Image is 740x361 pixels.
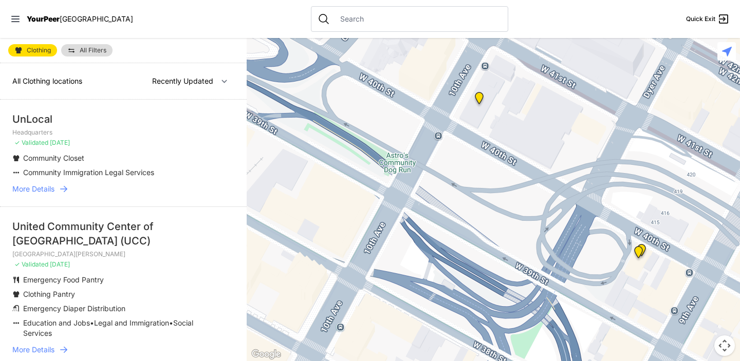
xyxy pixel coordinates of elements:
[23,290,75,298] span: Clothing Pantry
[249,348,283,361] img: Google
[473,92,486,108] div: New York
[12,184,54,194] span: More Details
[249,348,283,361] a: Open this area in Google Maps (opens a new window)
[12,112,234,126] div: UnLocal
[90,318,94,327] span: •
[60,14,133,23] span: [GEOGRAPHIC_DATA]
[635,244,648,260] div: Metro Baptist Church
[686,13,730,25] a: Quick Exit
[12,77,82,85] span: All Clothing locations
[50,139,70,146] span: [DATE]
[61,44,113,56] a: All Filters
[12,184,234,194] a: More Details
[23,304,125,313] span: Emergency Diaper Distribution
[23,154,84,162] span: Community Closet
[334,14,502,24] input: Search
[632,246,645,262] div: Metro Baptist Church
[686,15,715,23] span: Quick Exit
[23,318,90,327] span: Education and Jobs
[80,47,106,53] span: All Filters
[23,168,154,177] span: Community Immigration Legal Services
[8,44,57,56] a: Clothing
[14,139,48,146] span: ✓ Validated
[714,335,735,356] button: Map camera controls
[169,318,173,327] span: •
[12,345,234,355] a: More Details
[12,250,234,258] p: [GEOGRAPHIC_DATA][PERSON_NAME]
[12,219,234,248] div: United Community Center of [GEOGRAPHIC_DATA] (UCC)
[94,318,169,327] span: Legal and Immigration
[50,260,70,268] span: [DATE]
[12,345,54,355] span: More Details
[14,260,48,268] span: ✓ Validated
[27,14,60,23] span: YourPeer
[27,47,51,53] span: Clothing
[27,16,133,22] a: YourPeer[GEOGRAPHIC_DATA]
[23,275,104,284] span: Emergency Food Pantry
[12,128,234,137] p: Headquarters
